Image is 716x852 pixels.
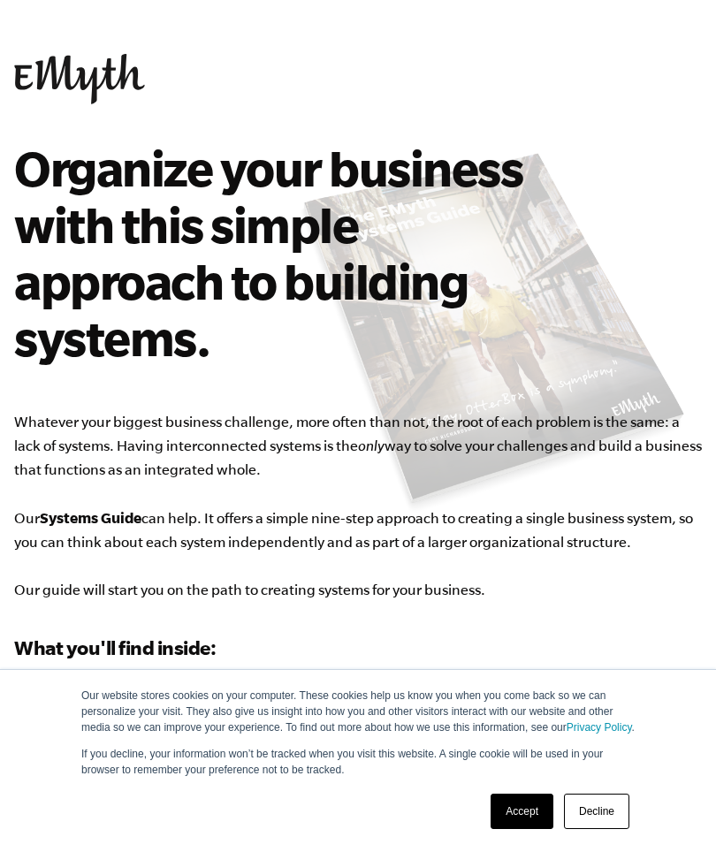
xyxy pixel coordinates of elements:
i: only [358,437,385,453]
h2: Organize your business with this simple approach to building systems. [14,140,537,366]
b: Systems Guide [40,509,141,526]
h3: What you'll find inside: [14,634,702,662]
p: Whatever your biggest business challenge, more often than not, the root of each problem is the sa... [14,410,702,602]
img: EMyth [14,54,145,104]
a: Accept [491,794,553,829]
a: Decline [564,794,629,829]
p: If you decline, your information won’t be tracked when you visit this website. A single cookie wi... [81,746,635,778]
p: Our website stores cookies on your computer. These cookies help us know you when you come back so... [81,688,635,735]
a: Privacy Policy [567,721,632,734]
